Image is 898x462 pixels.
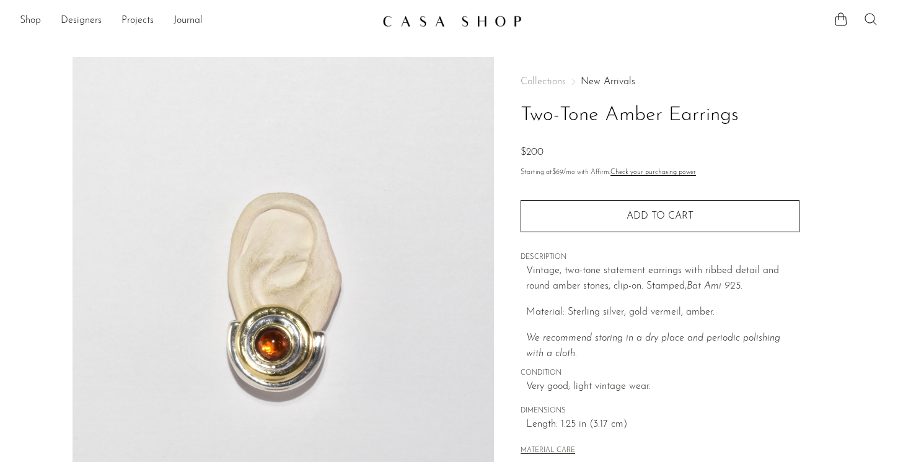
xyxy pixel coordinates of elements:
p: Vintage, two-tone statement earrings with ribbed detail and round amber stones, clip-on. Stamped, [526,263,799,295]
a: New Arrivals [581,77,635,87]
button: Add to cart [521,200,799,232]
a: Projects [121,13,154,29]
a: Journal [174,13,203,29]
span: Very good; light vintage wear. [526,379,799,395]
h1: Two-Tone Amber Earrings [521,100,799,131]
span: Collections [521,77,566,87]
p: Starting at /mo with Affirm. [521,167,799,178]
button: MATERIAL CARE [521,447,575,456]
span: CONDITION [521,368,799,379]
span: $200 [521,147,544,157]
nav: Breadcrumbs [521,77,799,87]
nav: Desktop navigation [20,11,372,32]
p: Material: Sterling silver, gold vermeil, amber. [526,305,799,321]
a: Designers [61,13,102,29]
ul: NEW HEADER MENU [20,11,372,32]
a: Shop [20,13,41,29]
span: DIMENSIONS [521,406,799,417]
span: Length: 1.25 in (3.17 cm) [526,417,799,433]
span: $69 [552,169,563,176]
span: DESCRIPTION [521,252,799,263]
i: We recommend storing in a dry place and periodic polishing with a cloth. [526,333,780,359]
em: Bat Ami 925. [687,281,742,291]
span: Add to cart [627,211,693,221]
a: Check your purchasing power - Learn more about Affirm Financing (opens in modal) [610,169,696,176]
